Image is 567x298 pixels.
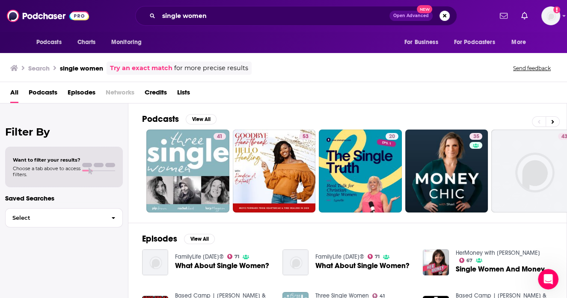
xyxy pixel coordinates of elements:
h2: Podcasts [142,114,179,124]
span: 71 [235,255,239,259]
a: 41 [146,130,229,212]
img: Podchaser - Follow, Share and Rate Podcasts [7,8,89,24]
svg: Add a profile image [553,6,560,13]
a: PodcastsView All [142,114,217,124]
span: Open Advanced [393,14,429,18]
a: FamilyLife Today® [315,253,364,260]
button: Open AdvancedNew [389,11,433,21]
p: Saved Searches [5,194,123,202]
a: What About Single Women? [315,262,410,269]
button: View All [186,114,217,124]
a: Episodes [68,86,95,103]
div: Search podcasts, credits, & more... [135,6,457,26]
span: 71 [375,255,380,259]
span: Networks [106,86,134,103]
a: Credits [145,86,167,103]
span: More [511,36,526,48]
a: Try an exact match [110,63,172,73]
span: Choose a tab above to access filters. [13,165,80,177]
button: Send feedback [511,65,553,72]
a: Show notifications dropdown [518,9,531,23]
h3: Search [28,64,50,72]
h2: Filter By [5,126,123,138]
a: 35 [405,130,488,212]
button: open menu [505,34,537,50]
span: 35 [473,133,479,141]
span: Want to filter your results? [13,157,80,163]
iframe: Intercom live chat [538,269,558,289]
span: For Podcasters [454,36,495,48]
img: What About Single Women? [282,249,309,275]
a: 71 [368,254,380,259]
a: 71 [227,254,240,259]
span: Logged in as ocharlson [541,6,560,25]
button: open menu [398,34,449,50]
span: Monitoring [111,36,142,48]
a: What About Single Women? [175,262,269,269]
a: 67 [459,258,473,263]
a: All [10,86,18,103]
button: Select [5,208,123,227]
a: Charts [72,34,101,50]
h3: single women [60,64,103,72]
a: HerMoney with Jean Chatzky [456,249,540,257]
img: What About Single Women? [142,249,168,275]
a: Single Women And Money [456,266,545,273]
button: open menu [448,34,508,50]
span: For Business [404,36,438,48]
span: 41 [380,294,385,298]
a: 41 [214,133,226,140]
a: 53 [299,133,312,140]
a: FamilyLife Today® [175,253,224,260]
a: Lists [177,86,190,103]
a: 20 [386,133,398,140]
h2: Episodes [142,233,177,244]
a: Show notifications dropdown [496,9,511,23]
span: New [417,5,432,13]
a: 53 [233,130,316,212]
button: open menu [105,34,153,50]
span: for more precise results [174,63,248,73]
a: EpisodesView All [142,233,215,244]
a: 20 [319,130,402,212]
a: 35 [469,133,482,140]
span: Podcasts [36,36,62,48]
img: Single Women And Money [423,249,449,275]
input: Search podcasts, credits, & more... [159,9,389,23]
span: 53 [303,133,309,141]
img: User Profile [541,6,560,25]
button: open menu [30,34,73,50]
span: 20 [389,133,395,141]
span: 67 [466,259,472,263]
span: Select [6,215,104,221]
button: View All [184,234,215,244]
a: Podcasts [29,86,57,103]
button: Show profile menu [541,6,560,25]
span: 41 [217,133,223,141]
span: Charts [77,36,96,48]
